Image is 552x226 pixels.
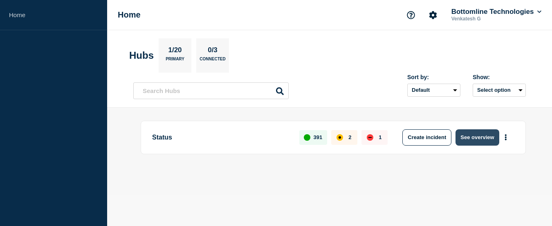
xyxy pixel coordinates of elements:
div: up [304,134,310,141]
button: Support [402,7,420,24]
button: Select option [473,84,526,97]
p: 0/3 [205,46,221,57]
button: More actions [500,130,511,145]
h2: Hubs [129,50,154,61]
div: affected [337,134,343,141]
p: 1 [379,134,381,140]
p: 1/20 [165,46,185,57]
button: Create incident [402,129,451,146]
p: Venkatesh G [450,16,535,22]
button: See overview [456,129,499,146]
input: Search Hubs [133,82,289,99]
p: Status [152,129,290,146]
div: Sort by: [407,74,460,80]
select: Sort by [407,84,460,97]
button: Bottomline Technologies [450,8,543,16]
h1: Home [118,10,141,20]
button: Account settings [424,7,442,24]
div: down [367,134,373,141]
p: Primary [166,57,184,65]
p: 391 [314,134,323,140]
div: Show: [473,74,526,80]
p: Connected [200,57,225,65]
p: 2 [348,134,351,140]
